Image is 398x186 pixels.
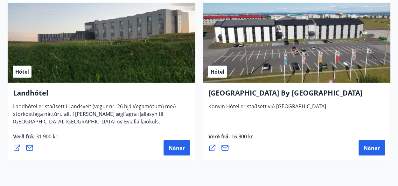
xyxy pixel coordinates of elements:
[359,140,385,156] button: Nánar
[364,144,380,151] span: Nánar
[208,88,385,103] h4: [GEOGRAPHIC_DATA] By [GEOGRAPHIC_DATA]
[15,68,29,75] span: Hótel
[164,140,190,156] button: Nánar
[13,88,190,103] h4: Landhótel
[13,133,59,145] span: Verð frá :
[13,103,176,130] span: Landhótel er staðsett í Landsveit (vegur nr. 26 hjá Vegamótum) með stórkostlega náttúru allt í [P...
[35,133,59,140] span: 31.900 kr.
[169,144,185,151] span: Nánar
[211,68,224,75] span: Hótel
[208,103,326,115] span: Konvin Hótel er staðsett við [GEOGRAPHIC_DATA]
[208,133,254,145] span: Verð frá :
[230,133,254,140] span: 16.900 kr.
